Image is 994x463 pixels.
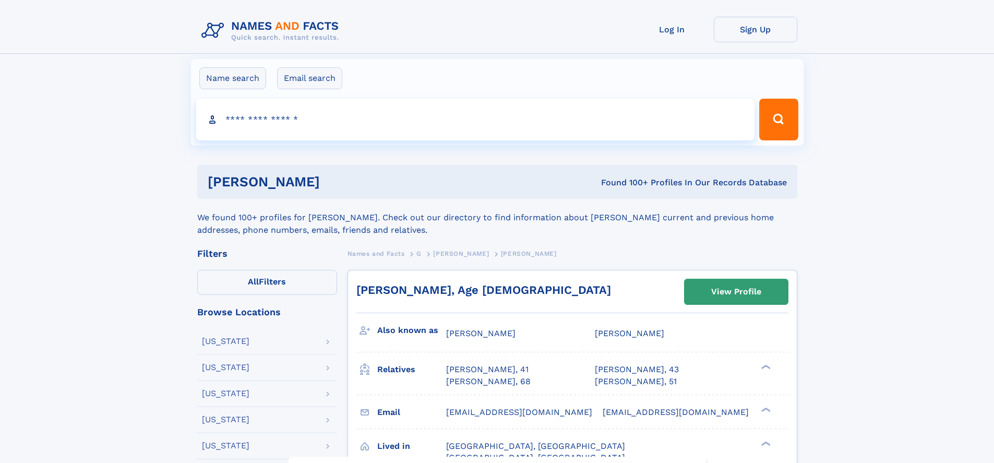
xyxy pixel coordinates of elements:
[197,199,797,236] div: We found 100+ profiles for [PERSON_NAME]. Check out our directory to find information about [PERS...
[202,337,249,346] div: [US_STATE]
[377,437,446,455] h3: Lived in
[202,442,249,450] div: [US_STATE]
[197,270,337,295] label: Filters
[446,376,531,387] a: [PERSON_NAME], 68
[356,283,611,296] a: [PERSON_NAME], Age [DEMOGRAPHIC_DATA]
[202,363,249,372] div: [US_STATE]
[248,277,259,287] span: All
[595,328,664,338] span: [PERSON_NAME]
[446,364,529,375] a: [PERSON_NAME], 41
[377,322,446,339] h3: Also known as
[759,406,771,413] div: ❯
[460,177,787,188] div: Found 100+ Profiles In Our Records Database
[446,328,516,338] span: [PERSON_NAME]
[711,280,761,304] div: View Profile
[416,247,422,260] a: G
[446,441,625,451] span: [GEOGRAPHIC_DATA], [GEOGRAPHIC_DATA]
[759,364,771,371] div: ❯
[377,361,446,378] h3: Relatives
[603,407,749,417] span: [EMAIL_ADDRESS][DOMAIN_NAME]
[197,307,337,317] div: Browse Locations
[202,415,249,424] div: [US_STATE]
[197,17,348,45] img: Logo Names and Facts
[199,67,266,89] label: Name search
[277,67,342,89] label: Email search
[377,403,446,421] h3: Email
[685,279,788,304] a: View Profile
[433,250,489,257] span: [PERSON_NAME]
[446,453,625,462] span: [GEOGRAPHIC_DATA], [GEOGRAPHIC_DATA]
[433,247,489,260] a: [PERSON_NAME]
[759,440,771,447] div: ❯
[446,407,592,417] span: [EMAIL_ADDRESS][DOMAIN_NAME]
[348,247,405,260] a: Names and Facts
[714,17,797,42] a: Sign Up
[759,99,798,140] button: Search Button
[197,249,337,258] div: Filters
[416,250,422,257] span: G
[595,376,677,387] a: [PERSON_NAME], 51
[630,17,714,42] a: Log In
[208,175,461,188] h1: [PERSON_NAME]
[501,250,557,257] span: [PERSON_NAME]
[196,99,755,140] input: search input
[595,364,679,375] a: [PERSON_NAME], 43
[202,389,249,398] div: [US_STATE]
